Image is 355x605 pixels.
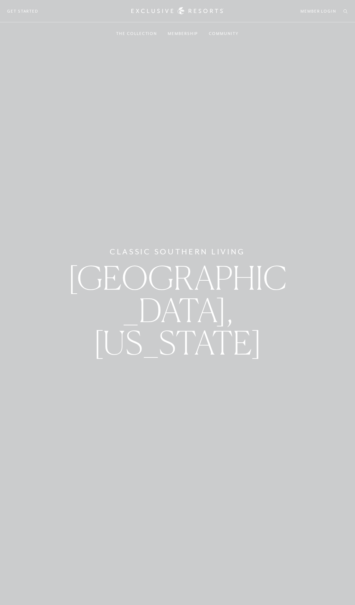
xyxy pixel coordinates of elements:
a: Member Login [301,8,336,14]
a: Membership [168,23,198,44]
span: [GEOGRAPHIC_DATA], [US_STATE] [68,258,287,362]
a: Get Started [7,8,39,14]
a: The Collection [116,23,157,44]
a: Community [209,23,238,44]
h6: Classic Southern Living [110,246,245,258]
